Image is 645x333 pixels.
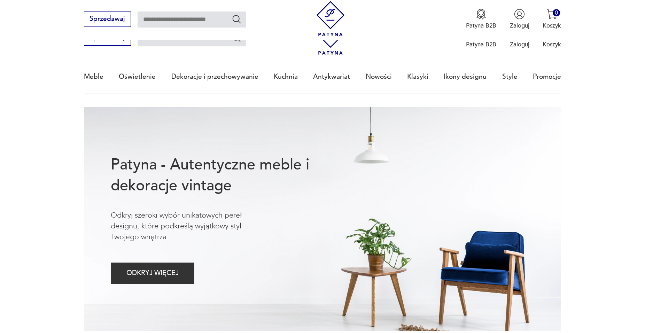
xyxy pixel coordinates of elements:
[502,61,518,93] a: Style
[514,9,525,20] img: Ikonka użytkownika
[313,61,350,93] a: Antykwariat
[407,61,428,93] a: Klasyki
[510,9,529,30] button: Zaloguj
[466,9,496,30] button: Patyna B2B
[111,263,195,284] button: ODKRYJ WIĘCEJ
[84,61,103,93] a: Meble
[111,154,336,196] h1: Patyna - Autentyczne meble i dekoracje vintage
[466,40,496,48] p: Patyna B2B
[313,1,348,36] img: Patyna - sklep z meblami i dekoracjami vintage
[543,22,561,30] p: Koszyk
[274,61,298,93] a: Kuchnia
[546,9,557,20] img: Ikona koszyka
[232,14,242,24] button: Szukaj
[84,17,131,22] a: Sprzedawaj
[510,40,529,48] p: Zaloguj
[232,33,242,43] button: Szukaj
[533,61,561,93] a: Promocje
[510,22,529,30] p: Zaloguj
[466,9,496,30] a: Ikona medaluPatyna B2B
[543,40,561,48] p: Koszyk
[543,9,561,30] button: 0Koszyk
[111,271,195,277] a: ODKRYJ WIĘCEJ
[476,9,487,20] img: Ikona medalu
[84,36,131,41] a: Sprzedawaj
[444,61,487,93] a: Ikony designu
[119,61,156,93] a: Oświetlenie
[111,210,270,243] p: Odkryj szeroki wybór unikatowych pereł designu, które podkreślą wyjątkowy styl Twojego wnętrza.
[553,9,560,16] div: 0
[466,22,496,30] p: Patyna B2B
[171,61,258,93] a: Dekoracje i przechowywanie
[84,12,131,27] button: Sprzedawaj
[366,61,392,93] a: Nowości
